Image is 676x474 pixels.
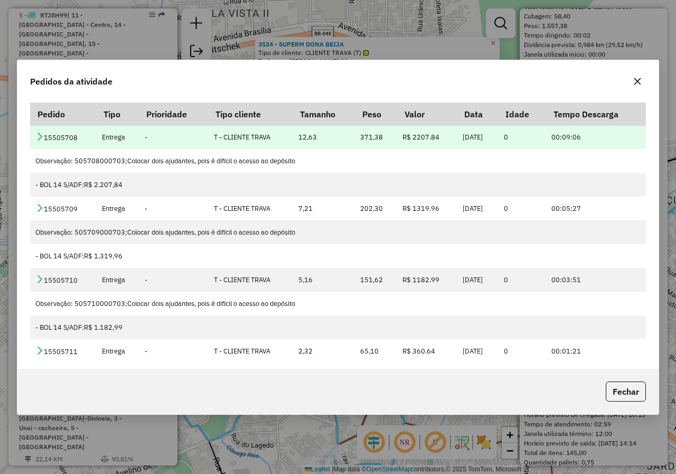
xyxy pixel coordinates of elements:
[35,251,640,261] div: - BOL 14 S/ADF:
[208,103,293,125] th: Tipo cliente
[546,197,646,220] td: 00:05:27
[546,103,646,125] th: Tempo Descarga
[499,103,546,125] th: Idade
[214,347,270,356] span: T - CLIENTE TRAVA
[214,133,270,142] span: T - CLIENTE TRAVA
[84,180,123,189] span: R$ 2.207,84
[293,268,355,292] td: 5,16
[35,322,640,332] div: - BOL 14 S/ADF:
[139,197,208,220] td: -
[355,125,397,149] td: 371,38
[397,339,457,363] td: R$ 360.64
[30,197,97,220] td: 15505709
[30,103,97,125] th: Pedido
[546,339,646,363] td: 00:01:21
[214,275,270,284] span: T - CLIENTE TRAVA
[355,339,397,363] td: 65,10
[139,339,208,363] td: -
[35,180,640,190] div: - BOL 14 S/ADF:
[457,268,499,292] td: [DATE]
[397,197,457,220] td: R$ 1319.96
[30,75,112,88] span: Pedidos da atividade
[35,299,640,309] div: Observação: 505710000703;Colocar dois ajudantes, pois é difícil o acesso ao depósito
[139,125,208,149] td: -
[35,156,640,166] div: Observação: 505708000703;Colocar dois ajudantes, pois é difícil o acesso ao depósito
[30,268,97,292] td: 15505710
[397,268,457,292] td: R$ 1182.99
[293,339,355,363] td: 2,32
[397,125,457,149] td: R$ 2207.84
[214,204,270,213] span: T - CLIENTE TRAVA
[355,103,397,125] th: Peso
[30,339,97,363] td: 15505711
[102,133,125,142] span: Entrega
[97,103,139,125] th: Tipo
[499,125,546,149] td: 0
[293,197,355,220] td: 7,21
[499,339,546,363] td: 0
[102,275,125,284] span: Entrega
[102,347,125,356] span: Entrega
[546,125,646,149] td: 00:09:06
[457,103,499,125] th: Data
[355,197,397,220] td: 202,30
[499,268,546,292] td: 0
[293,125,355,149] td: 12,63
[457,339,499,363] td: [DATE]
[355,268,397,292] td: 151,62
[84,323,123,332] span: R$ 1.182,99
[102,204,125,213] span: Entrega
[397,103,457,125] th: Valor
[35,227,640,237] div: Observação: 505709000703;Colocar dois ajudantes, pois é difícil o acesso ao depósito
[84,252,123,261] span: R$ 1.319,96
[30,125,97,149] td: 15505708
[139,268,208,292] td: -
[499,197,546,220] td: 0
[606,382,646,402] button: Fechar
[546,268,646,292] td: 00:03:51
[457,125,499,149] td: [DATE]
[139,103,208,125] th: Prioridade
[293,103,355,125] th: Tamanho
[457,197,499,220] td: [DATE]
